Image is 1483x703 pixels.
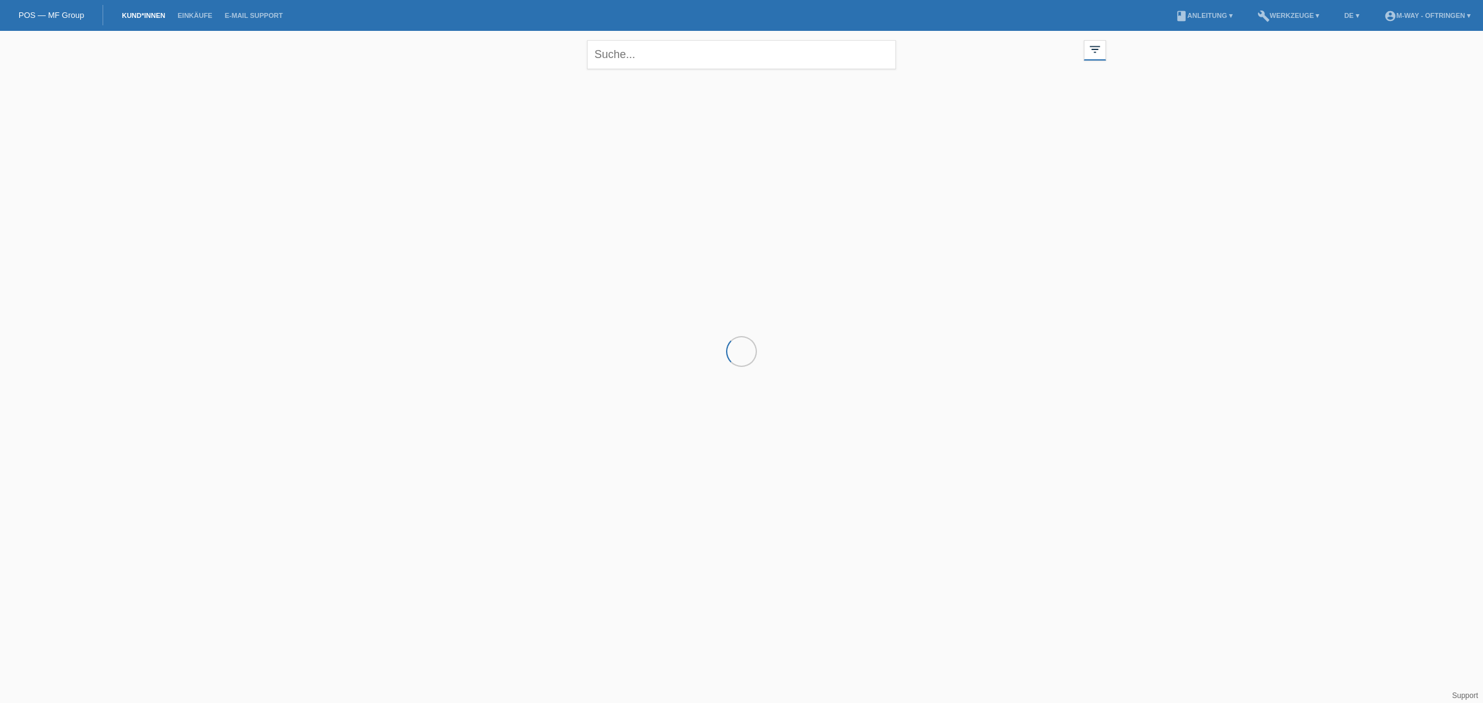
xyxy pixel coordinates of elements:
input: Suche... [587,40,896,69]
a: Support [1452,691,1478,700]
a: Kund*innen [116,12,171,19]
i: filter_list [1088,43,1102,56]
i: account_circle [1384,10,1396,22]
a: bookAnleitung ▾ [1169,12,1239,19]
i: book [1175,10,1188,22]
a: DE ▾ [1338,12,1365,19]
a: buildWerkzeuge ▾ [1251,12,1326,19]
a: account_circlem-way - Oftringen ▾ [1378,12,1477,19]
i: build [1257,10,1270,22]
a: Einkäufe [171,12,218,19]
a: E-Mail Support [219,12,289,19]
a: POS — MF Group [19,11,84,20]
